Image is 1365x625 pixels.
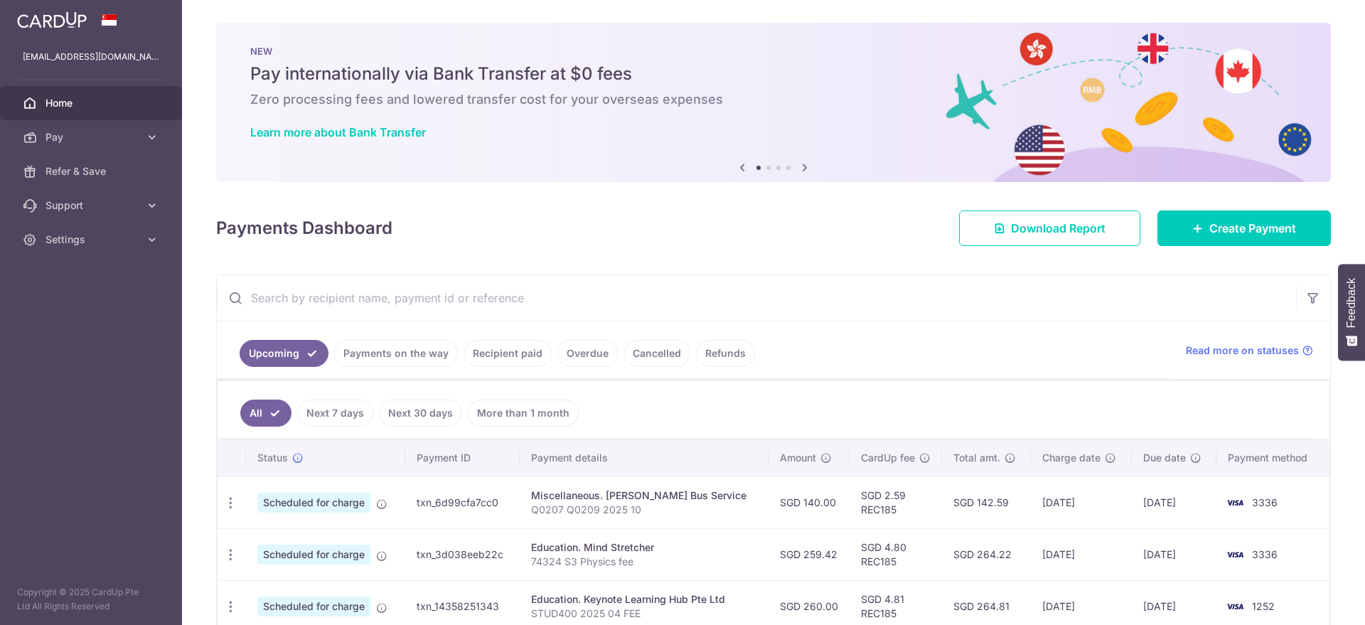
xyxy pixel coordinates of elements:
[1338,264,1365,360] button: Feedback - Show survey
[23,50,159,64] p: [EMAIL_ADDRESS][DOMAIN_NAME]
[531,540,757,555] div: Education. Mind Stretcher
[1252,548,1278,560] span: 3336
[217,275,1296,321] input: Search by recipient name, payment id or reference
[850,528,942,580] td: SGD 4.80 REC185
[531,555,757,569] p: 74324 S3 Physics fee
[257,451,288,465] span: Status
[240,340,328,367] a: Upcoming
[405,528,520,580] td: txn_3d038eeb22c
[1186,343,1313,358] a: Read more on statuses
[334,340,458,367] a: Payments on the way
[45,198,139,213] span: Support
[1221,546,1249,563] img: Bank Card
[240,400,291,427] a: All
[850,476,942,528] td: SGD 2.59 REC185
[468,400,579,427] a: More than 1 month
[1274,582,1351,618] iframe: Opens a widget where you can find more information
[531,503,757,517] p: Q0207 Q0209 2025 10
[1132,476,1216,528] td: [DATE]
[531,488,757,503] div: Miscellaneous. [PERSON_NAME] Bus Service
[216,23,1331,182] img: Bank transfer banner
[769,476,850,528] td: SGD 140.00
[1011,220,1106,237] span: Download Report
[257,545,370,565] span: Scheduled for charge
[250,46,1297,57] p: NEW
[520,439,769,476] th: Payment details
[1221,494,1249,511] img: Bank Card
[1031,476,1132,528] td: [DATE]
[531,592,757,607] div: Education. Keynote Learning Hub Pte Ltd
[405,476,520,528] td: txn_6d99cfa7cc0
[953,451,1000,465] span: Total amt.
[257,597,370,616] span: Scheduled for charge
[780,451,816,465] span: Amount
[1042,451,1101,465] span: Charge date
[1221,598,1249,615] img: Bank Card
[45,130,139,144] span: Pay
[1252,496,1278,508] span: 3336
[942,528,1031,580] td: SGD 264.22
[959,210,1140,246] a: Download Report
[45,164,139,178] span: Refer & Save
[464,340,552,367] a: Recipient paid
[696,340,755,367] a: Refunds
[861,451,915,465] span: CardUp fee
[942,476,1031,528] td: SGD 142.59
[1345,278,1358,328] span: Feedback
[45,96,139,110] span: Home
[531,607,757,621] p: STUD400 2025 04 FEE
[250,91,1297,108] h6: Zero processing fees and lowered transfer cost for your overseas expenses
[769,528,850,580] td: SGD 259.42
[1132,528,1216,580] td: [DATE]
[297,400,373,427] a: Next 7 days
[257,493,370,513] span: Scheduled for charge
[45,233,139,247] span: Settings
[379,400,462,427] a: Next 30 days
[1186,343,1299,358] span: Read more on statuses
[250,63,1297,85] h5: Pay internationally via Bank Transfer at $0 fees
[216,215,392,241] h4: Payments Dashboard
[405,439,520,476] th: Payment ID
[1031,528,1132,580] td: [DATE]
[623,340,690,367] a: Cancelled
[1157,210,1331,246] a: Create Payment
[17,11,87,28] img: CardUp
[1252,600,1275,612] span: 1252
[1143,451,1186,465] span: Due date
[250,125,426,139] a: Learn more about Bank Transfer
[1216,439,1329,476] th: Payment method
[1209,220,1296,237] span: Create Payment
[557,340,618,367] a: Overdue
